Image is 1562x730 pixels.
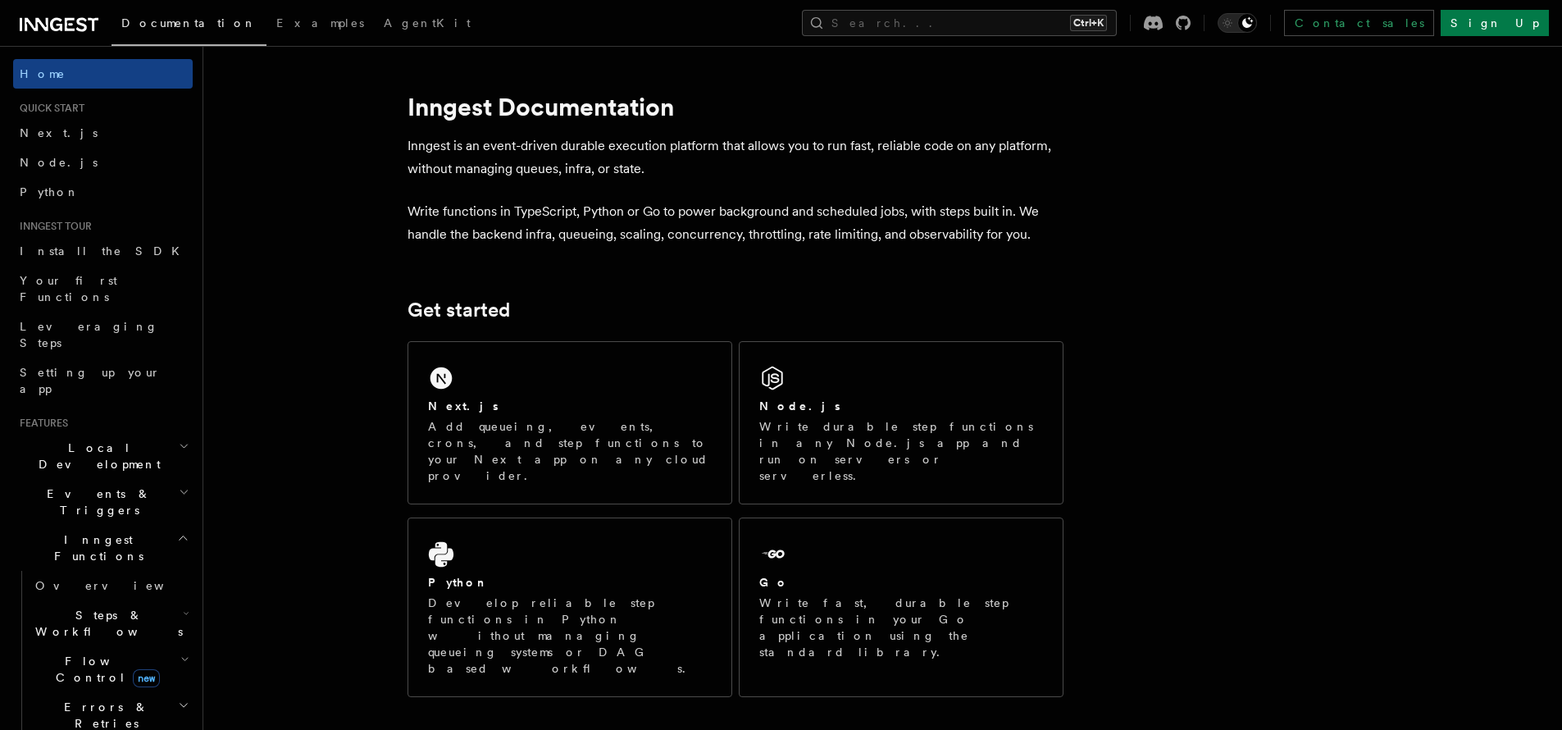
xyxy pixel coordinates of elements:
span: Events & Triggers [13,486,179,518]
a: Leveraging Steps [13,312,193,358]
a: Install the SDK [13,236,193,266]
span: Local Development [13,440,179,472]
span: AgentKit [384,16,471,30]
h2: Node.js [759,398,840,414]
p: Write fast, durable step functions in your Go application using the standard library. [759,595,1043,660]
a: Python [13,177,193,207]
a: Your first Functions [13,266,193,312]
a: Next.js [13,118,193,148]
button: Flow Controlnew [29,646,193,692]
span: Steps & Workflows [29,607,183,640]
p: Inngest is an event-driven durable execution platform that allows you to run fast, reliable code ... [408,135,1063,180]
span: Overview [35,579,204,592]
h2: Next.js [428,398,499,414]
span: Quick start [13,102,84,115]
span: Inngest Functions [13,532,177,564]
span: Inngest tour [13,220,92,233]
a: Contact sales [1284,10,1434,36]
span: Your first Functions [20,274,117,303]
h2: Python [428,574,489,591]
span: Install the SDK [20,244,189,258]
span: Next.js [20,126,98,139]
a: Setting up your app [13,358,193,404]
span: Node.js [20,156,98,169]
a: PythonDevelop reliable step functions in Python without managing queueing systems or DAG based wo... [408,518,732,697]
h1: Inngest Documentation [408,92,1063,121]
button: Local Development [13,433,193,479]
span: Features [13,417,68,430]
button: Search...Ctrl+K [802,10,1117,36]
span: Examples [276,16,364,30]
span: new [133,669,160,687]
button: Toggle dark mode [1218,13,1257,33]
kbd: Ctrl+K [1070,15,1107,31]
a: AgentKit [374,5,480,44]
button: Inngest Functions [13,525,193,571]
a: Get started [408,299,510,322]
a: Examples [266,5,374,44]
p: Write durable step functions in any Node.js app and run on servers or serverless. [759,418,1043,484]
span: Home [20,66,66,82]
p: Develop reliable step functions in Python without managing queueing systems or DAG based workflows. [428,595,712,677]
span: Flow Control [29,653,180,686]
span: Documentation [121,16,257,30]
h2: Go [759,574,789,591]
a: Documentation [112,5,266,46]
span: Python [20,185,80,198]
p: Write functions in TypeScript, Python or Go to power background and scheduled jobs, with steps bu... [408,200,1063,246]
a: Node.js [13,148,193,177]
p: Add queueing, events, crons, and step functions to your Next app on any cloud provider. [428,418,712,484]
span: Leveraging Steps [20,320,158,349]
span: Setting up your app [20,366,161,395]
a: Next.jsAdd queueing, events, crons, and step functions to your Next app on any cloud provider. [408,341,732,504]
a: GoWrite fast, durable step functions in your Go application using the standard library. [739,518,1063,697]
button: Steps & Workflows [29,600,193,646]
a: Node.jsWrite durable step functions in any Node.js app and run on servers or serverless. [739,341,1063,504]
a: Home [13,59,193,89]
a: Sign Up [1441,10,1549,36]
button: Events & Triggers [13,479,193,525]
a: Overview [29,571,193,600]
